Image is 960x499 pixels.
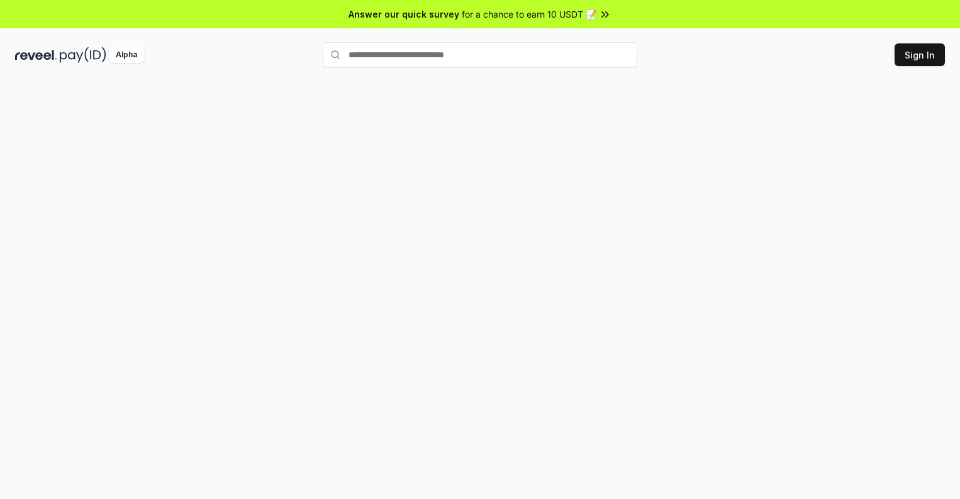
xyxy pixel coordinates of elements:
[60,47,106,63] img: pay_id
[895,43,945,66] button: Sign In
[15,47,57,63] img: reveel_dark
[462,8,596,21] span: for a chance to earn 10 USDT 📝
[349,8,459,21] span: Answer our quick survey
[109,47,144,63] div: Alpha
